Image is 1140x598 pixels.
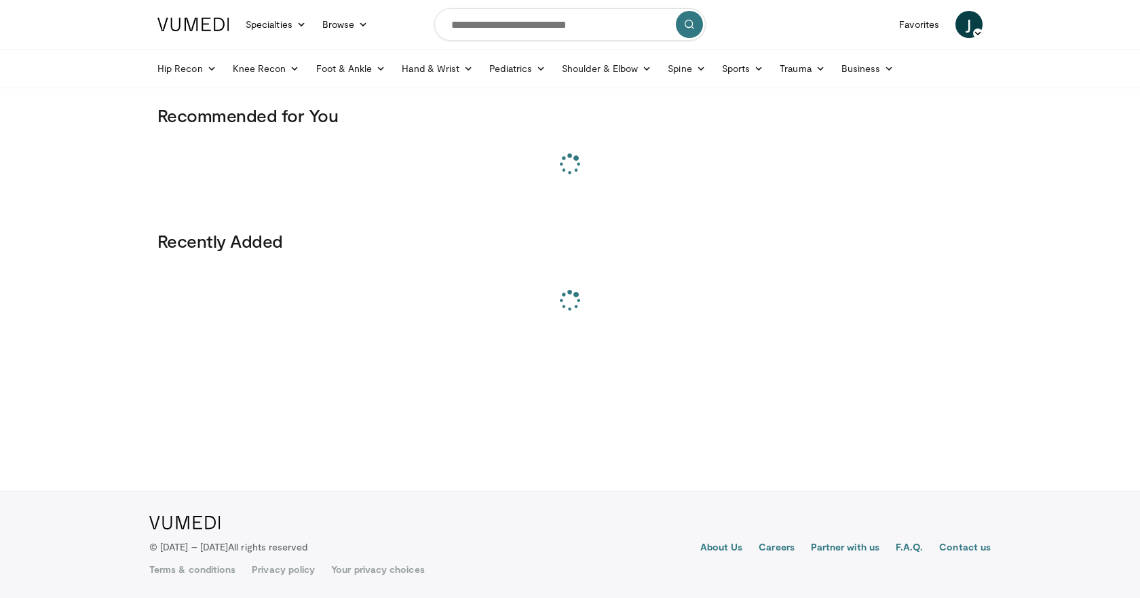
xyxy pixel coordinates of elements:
[714,55,772,82] a: Sports
[394,55,481,82] a: Hand & Wrist
[660,55,713,82] a: Spine
[811,540,879,557] a: Partner with us
[554,55,660,82] a: Shoulder & Elbow
[149,516,221,529] img: VuMedi Logo
[434,8,706,41] input: Search topics, interventions
[772,55,833,82] a: Trauma
[896,540,923,557] a: F.A.Q.
[891,11,947,38] a: Favorites
[157,18,229,31] img: VuMedi Logo
[237,11,314,38] a: Specialties
[157,105,983,126] h3: Recommended for You
[939,540,991,557] a: Contact us
[252,563,315,576] a: Privacy policy
[955,11,983,38] a: J
[314,11,377,38] a: Browse
[149,540,308,554] p: © [DATE] – [DATE]
[225,55,308,82] a: Knee Recon
[700,540,743,557] a: About Us
[833,55,902,82] a: Business
[157,230,983,252] h3: Recently Added
[228,541,307,553] span: All rights reserved
[481,55,554,82] a: Pediatrics
[308,55,394,82] a: Foot & Ankle
[149,563,235,576] a: Terms & conditions
[149,55,225,82] a: Hip Recon
[331,563,424,576] a: Your privacy choices
[759,540,795,557] a: Careers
